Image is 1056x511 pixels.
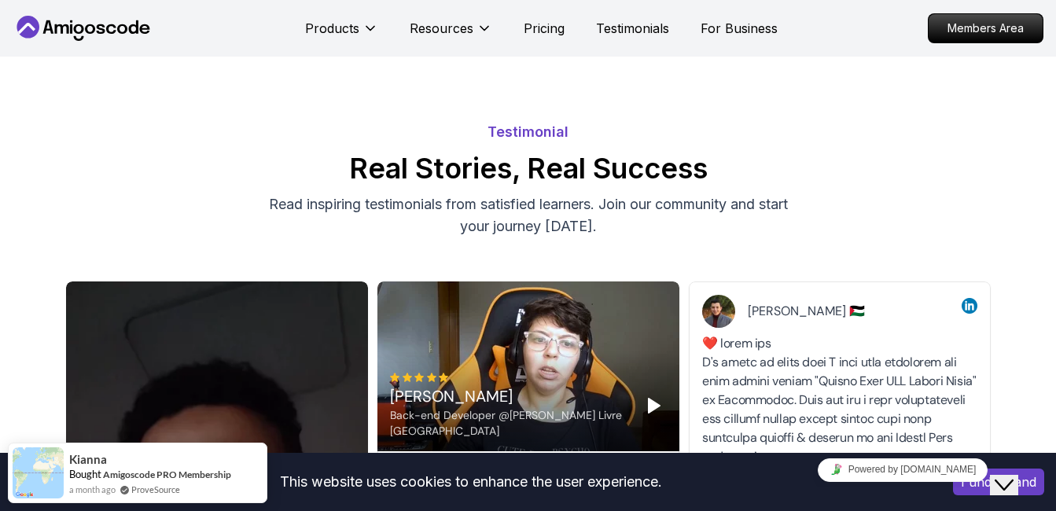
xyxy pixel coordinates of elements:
[64,121,992,143] p: Testimonial
[929,14,1043,42] p: Members Area
[305,19,378,50] button: Products
[103,469,231,480] a: Amigoscode PRO Membership
[13,447,64,498] img: provesource social proof notification image
[410,19,473,38] p: Resources
[264,193,793,237] p: Read inspiring testimonials from satisfied learners. Join our community and start your journey [D...
[701,19,778,38] a: For Business
[702,295,735,328] img: Ala Yousef 🇵🇸 avatar
[69,453,107,466] span: Kianna
[69,483,116,496] span: a month ago
[765,452,1040,487] iframe: chat widget
[131,483,180,496] a: ProveSource
[990,448,1040,495] iframe: chat widget
[64,153,992,184] h2: Real Stories, Real Success
[410,19,492,50] button: Resources
[524,19,565,38] a: Pricing
[305,19,359,38] p: Products
[641,393,666,418] button: Play
[961,298,977,314] img: linkedin
[12,465,929,499] div: This website uses cookies to enhance the user experience.
[69,468,101,480] span: Bought
[596,19,669,38] a: Testimonials
[928,13,1043,43] a: Members Area
[748,303,936,319] div: [PERSON_NAME] 🇵🇸
[390,407,629,439] div: Back-end Developer @[PERSON_NAME] Livre [GEOGRAPHIC_DATA]
[390,385,629,407] div: [PERSON_NAME]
